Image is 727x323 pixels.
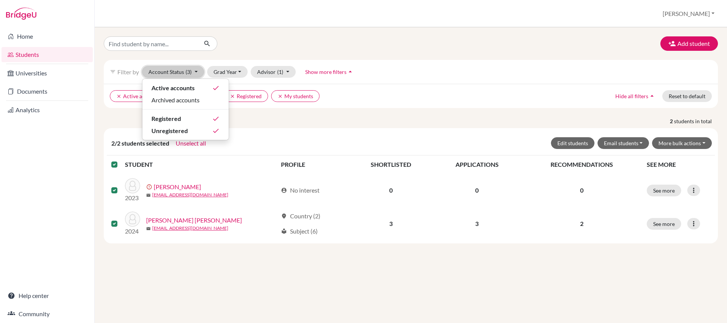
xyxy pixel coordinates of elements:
button: clearActive accounts [110,90,167,102]
i: done [212,115,220,122]
img: Bridge-U [6,8,36,20]
th: SHORTLISTED [349,155,433,174]
button: See more [647,218,681,230]
td: 3 [433,207,521,240]
i: arrow_drop_up [648,92,656,100]
button: Active accountsdone [142,82,229,94]
i: done [212,84,220,92]
p: 2 [526,219,638,228]
i: arrow_drop_up [346,68,354,75]
button: Account Status(3) [142,66,204,78]
span: Active accounts [151,83,195,93]
button: Archived accounts [142,94,229,106]
span: location_on [281,213,287,219]
button: [PERSON_NAME] [659,6,718,21]
img: Lau, Yan Yin Leanne [125,212,140,227]
span: (3) [186,69,192,75]
span: Hide all filters [615,93,648,99]
button: clearRegistered [223,90,268,102]
button: Edit students [551,137,594,149]
i: clear [116,94,122,99]
a: Universities [2,66,93,81]
button: clearMy students [271,90,320,102]
button: More bulk actions [652,137,712,149]
strong: 2 [670,117,674,125]
a: Students [2,47,93,62]
a: Home [2,29,93,44]
td: 0 [349,174,433,207]
button: Show more filtersarrow_drop_up [299,66,360,78]
input: Find student by name... [104,36,198,51]
i: done [212,127,220,135]
span: local_library [281,228,287,234]
span: 2/2 students selected [111,139,169,148]
a: Help center [2,288,93,303]
img: Advani, Melanie [125,178,140,193]
a: Documents [2,84,93,99]
span: students in total [674,117,718,125]
i: filter_list [110,69,116,75]
button: Unregistereddone [142,125,229,137]
span: error_outline [146,184,154,190]
p: 0 [526,186,638,195]
span: mail [146,226,151,231]
button: See more [647,185,681,196]
th: STUDENT [125,155,276,174]
div: Account Status(3) [142,78,229,140]
a: [PERSON_NAME] [PERSON_NAME] [146,216,242,225]
th: SEE MORE [642,155,715,174]
a: Community [2,306,93,321]
th: PROFILE [276,155,349,174]
th: RECOMMENDATIONS [521,155,642,174]
span: mail [146,193,151,198]
td: 0 [433,174,521,207]
button: Hide all filtersarrow_drop_up [609,90,662,102]
span: Filter by [117,68,139,75]
button: Email students [598,137,649,149]
span: Show more filters [305,69,346,75]
button: Add student [660,36,718,51]
button: Grad Year [207,66,248,78]
div: No interest [281,186,320,195]
div: Country (2) [281,212,320,221]
span: Unregistered [151,126,188,135]
p: 2024 [125,227,140,236]
span: Registered [151,114,181,123]
th: APPLICATIONS [433,155,521,174]
button: Advisor(1) [251,66,296,78]
a: [EMAIL_ADDRESS][DOMAIN_NAME] [152,191,228,198]
a: [EMAIL_ADDRESS][DOMAIN_NAME] [152,225,228,232]
p: 2023 [125,193,140,202]
span: (1) [277,69,283,75]
a: Analytics [2,102,93,118]
a: [PERSON_NAME] [154,182,201,191]
i: clear [278,94,283,99]
span: Archived accounts [151,96,200,105]
td: 3 [349,207,433,240]
button: Registereddone [142,113,229,125]
button: Reset to default [662,90,712,102]
span: account_circle [281,187,287,193]
div: Subject (6) [281,227,318,236]
button: Unselect all [175,138,206,148]
i: clear [230,94,235,99]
